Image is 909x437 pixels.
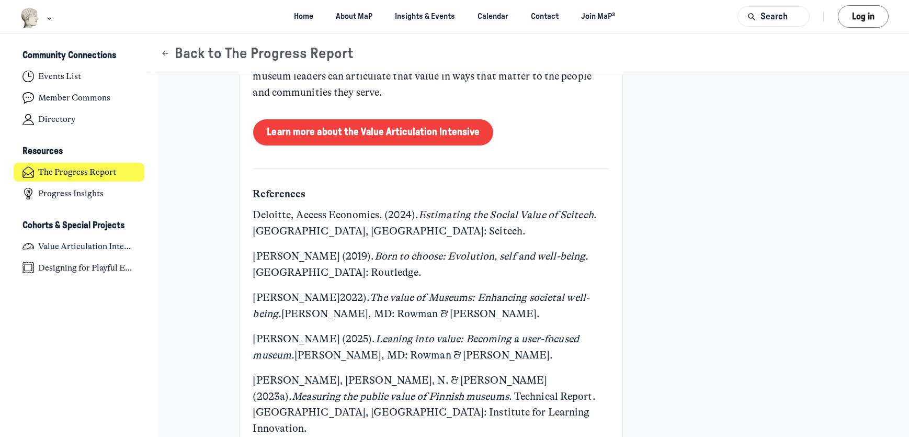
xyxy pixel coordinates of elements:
[253,333,581,361] em: Leaning into value: Becoming a user-focused museum.
[386,7,464,26] a: Insights & Events
[572,7,624,26] a: Join MaP³
[522,7,568,26] a: Contact
[14,163,145,182] a: The Progress Report
[20,7,54,29] button: Museums as Progress logo
[253,188,305,200] strong: References
[38,241,135,252] h4: Value Articulation Intensive (Cultural Leadership Lab)
[22,146,63,157] h3: Resources
[253,207,609,240] p: Deloitte, Access Economics. (2024). . [GEOGRAPHIC_DATA], [GEOGRAPHIC_DATA]: Scitech.
[253,119,493,145] a: Learn more about the Value Articulation Intensive
[14,237,145,256] a: Value Articulation Intensive (Cultural Leadership Lab)
[14,217,145,234] button: Cohorts & Special ProjectsCollapse space
[38,167,116,177] h4: The Progress Report
[147,33,909,74] header: Page Header
[285,7,322,26] a: Home
[737,6,810,27] button: Search
[292,390,509,402] em: Measuring the public value of Finnish museums
[253,290,609,322] p: [PERSON_NAME]2022). [PERSON_NAME], MD: Rowman & [PERSON_NAME].
[253,292,589,320] em: The value of Museums: Enhancing societal well-being.
[14,184,145,204] a: Progress Insights
[20,8,40,28] img: Museums as Progress logo
[22,50,116,61] h3: Community Connections
[253,373,609,437] p: [PERSON_NAME], [PERSON_NAME], N. & [PERSON_NAME] (2023a). . Technical Report. [GEOGRAPHIC_DATA], ...
[38,188,104,199] h4: Progress Insights
[38,114,75,125] h4: Directory
[14,143,145,161] button: ResourcesCollapse space
[14,47,145,65] button: Community ConnectionsCollapse space
[327,7,382,26] a: About MaP
[38,71,81,82] h4: Events List
[14,88,145,108] a: Member Commons
[38,93,110,103] h4: Member Commons
[22,220,124,231] h3: Cohorts & Special Projects
[14,110,145,129] a: Directory
[38,263,135,273] h4: Designing for Playful Engagement
[469,7,518,26] a: Calendar
[838,5,889,28] button: Log in
[14,67,145,86] a: Events List
[374,250,589,262] em: Born to choose: Evolution, self and well-being.
[161,45,354,63] button: Back to The Progress Report
[14,258,145,277] a: Designing for Playful Engagement
[253,331,609,364] p: [PERSON_NAME] (2025). [PERSON_NAME], MD: Rowman & [PERSON_NAME].
[418,209,594,221] em: Estimating the Social Value of Scitech
[253,249,609,281] p: [PERSON_NAME] (2019). [GEOGRAPHIC_DATA]: Routledge.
